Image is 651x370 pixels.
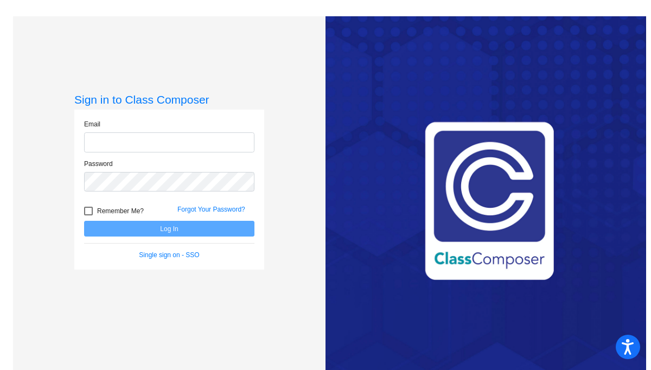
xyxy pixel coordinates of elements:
a: Forgot Your Password? [177,206,245,213]
label: Password [84,159,113,169]
a: Single sign on - SSO [139,251,199,259]
label: Email [84,119,100,129]
button: Log In [84,221,254,237]
span: Remember Me? [97,205,144,218]
h3: Sign in to Class Composer [74,93,264,106]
